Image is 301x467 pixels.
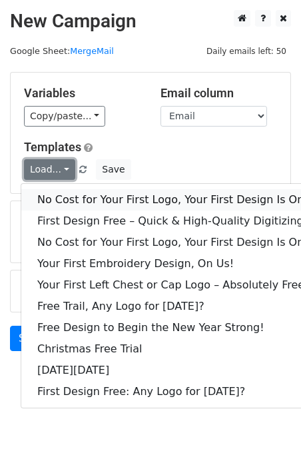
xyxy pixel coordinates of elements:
[24,140,81,154] a: Templates
[24,86,141,101] h5: Variables
[202,46,291,56] a: Daily emails left: 50
[10,46,114,56] small: Google Sheet:
[202,44,291,59] span: Daily emails left: 50
[10,326,54,351] a: Send
[70,46,114,56] a: MergeMail
[10,10,291,33] h2: New Campaign
[96,159,131,180] button: Save
[160,86,277,101] h5: Email column
[24,106,105,127] a: Copy/paste...
[24,159,75,180] a: Load...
